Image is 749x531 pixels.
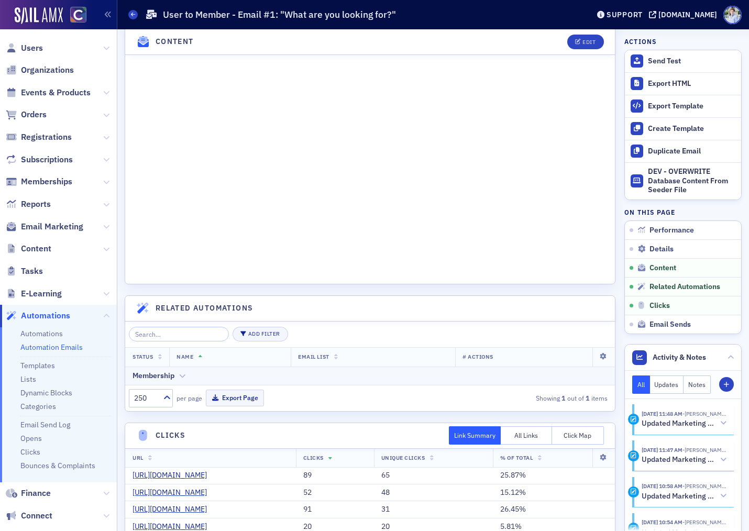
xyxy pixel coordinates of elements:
[381,488,486,497] div: 48
[500,471,607,480] div: 25.87%
[501,426,553,445] button: All Links
[682,518,726,526] span: Katie Foo
[381,505,486,514] div: 31
[233,327,288,341] button: Add Filter
[649,11,721,18] button: [DOMAIN_NAME]
[21,510,52,522] span: Connect
[6,221,83,233] a: Email Marketing
[607,10,643,19] div: Support
[6,510,52,522] a: Connect
[500,488,607,497] div: 15.12%
[298,353,329,360] span: Email List
[20,329,63,338] a: Automations
[682,482,726,490] span: Katie Foo
[133,454,144,461] span: URL
[6,87,91,98] a: Events & Products
[582,39,596,45] div: Edit
[625,95,741,117] a: Export Template
[63,7,86,25] a: View Homepage
[15,7,63,24] img: SailAMX
[642,518,682,526] time: 7/3/2024 10:54 AM
[500,454,533,461] span: % Of Total
[20,447,40,457] a: Clicks
[628,450,639,461] div: Activity
[21,221,83,233] span: Email Marketing
[632,375,650,394] button: All
[70,7,86,23] img: SailAMX
[6,64,74,76] a: Organizations
[682,410,726,417] span: Katie Foo
[723,6,742,24] span: Profile
[642,418,726,429] button: Updated Marketing platform automation email: User to Member - Email #1: "What are you looking for?"
[133,505,215,514] a: [URL][DOMAIN_NAME]
[21,310,70,322] span: Automations
[20,434,42,443] a: Opens
[20,374,36,384] a: Lists
[6,42,43,54] a: Users
[642,455,717,464] h5: Updated Marketing platform automation email: User to Member - Email #1: "What are you looking for?"
[648,167,736,195] div: DEV - OVERWRITE Database Content From Seeder File
[21,131,72,143] span: Registrations
[6,288,62,300] a: E-Learning
[500,505,607,514] div: 26.45%
[206,390,264,406] button: Export Page
[649,320,691,329] span: Email Sends
[134,393,157,404] div: 250
[381,471,486,480] div: 65
[653,352,706,363] span: Activity & Notes
[20,342,83,352] a: Automation Emails
[20,388,72,397] a: Dynamic Blocks
[682,446,726,453] span: Katie Foo
[21,42,43,54] span: Users
[6,265,43,277] a: Tasks
[6,176,72,187] a: Memberships
[642,491,726,502] button: Updated Marketing platform automation email: User to Member - Email #1: "What are you looking for?"
[129,327,229,341] input: Search…
[658,10,717,19] div: [DOMAIN_NAME]
[21,488,51,499] span: Finance
[20,461,95,470] a: Bounces & Complaints
[649,263,676,273] span: Content
[625,72,741,95] a: Export HTML
[648,102,736,111] div: Export Template
[303,488,367,497] div: 52
[21,288,62,300] span: E-Learning
[133,370,174,381] div: Membership
[624,37,657,46] h4: Actions
[449,426,501,445] button: Link Summary
[21,265,43,277] span: Tasks
[163,8,396,21] h1: User to Member - Email #1: "What are you looking for?"
[642,455,726,466] button: Updated Marketing platform automation email: User to Member - Email #1: "What are you looking for?"
[156,37,194,48] h4: Content
[133,471,215,480] a: [URL][DOMAIN_NAME]
[177,353,193,360] span: Name
[177,393,202,403] label: per page
[6,109,47,120] a: Orders
[303,505,367,514] div: 91
[584,393,591,403] strong: 1
[649,245,674,254] span: Details
[628,414,639,425] div: Activity
[642,482,682,490] time: 7/3/2024 10:58 AM
[381,454,425,461] span: Unique Clicks
[642,492,717,501] h5: Updated Marketing platform automation email: User to Member - Email #1: "What are you looking for?"
[21,176,72,187] span: Memberships
[156,430,185,441] h4: Clicks
[648,147,736,156] div: Duplicate Email
[650,375,684,394] button: Updates
[20,402,56,411] a: Categories
[21,64,74,76] span: Organizations
[6,243,51,255] a: Content
[6,310,70,322] a: Automations
[6,154,73,165] a: Subscriptions
[462,353,493,360] span: # Actions
[303,471,367,480] div: 89
[6,131,72,143] a: Registrations
[133,488,215,497] a: [URL][DOMAIN_NAME]
[567,35,603,49] button: Edit
[648,57,736,66] div: Send Test
[21,198,51,210] span: Reports
[624,207,742,217] h4: On this page
[560,393,567,403] strong: 1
